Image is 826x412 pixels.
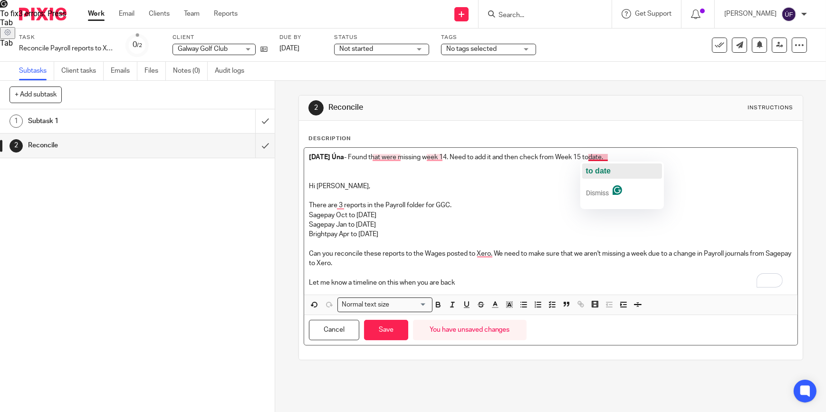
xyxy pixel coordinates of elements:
a: Emails [111,62,137,80]
h1: Reconcile [328,103,571,113]
a: Files [144,62,166,80]
h1: Subtask 1 [28,114,173,128]
p: Sagepay Oct to [DATE] [309,211,793,220]
p: Description [308,135,351,143]
p: There are 3 reports in the Payroll folder for GGC. [309,201,793,210]
span: Not started [339,46,373,52]
div: Instructions [748,104,793,112]
p: - Found that were missing week 14. Need to add it and then check from Week 15 todate. [309,153,793,162]
a: Subtasks [19,62,54,80]
div: To enrich screen reader interactions, please activate Accessibility in Grammarly extension settings [304,148,797,295]
button: Cancel [309,320,359,340]
strong: [DATE] Úna [309,154,344,161]
div: 0 [133,39,142,50]
p: Can you reconcile these reports to the Wages posted to Xero. We need to make sure that we aren't ... [309,249,793,268]
button: Save [364,320,408,340]
div: 2 [10,139,23,153]
h1: Reconcile [28,138,173,153]
button: + Add subtask [10,86,62,103]
div: 2 [308,100,324,115]
p: Sagepay Jan to [DATE] [309,220,793,230]
input: Search for option [393,300,427,310]
span: No tags selected [446,46,497,52]
a: Notes (0) [173,62,208,80]
span: Galway Golf Club [178,46,228,52]
div: 1 [10,115,23,128]
div: Search for option [337,297,432,312]
p: Hi [PERSON_NAME], [309,182,793,191]
a: Audit logs [215,62,251,80]
a: Client tasks [61,62,104,80]
p: Let me know a timeline on this when you are back [309,278,793,287]
span: Normal text size [340,300,392,310]
div: Reconcile Payroll reports to Xero [19,44,114,53]
small: /2 [137,43,142,48]
p: Brightpay Apr to [DATE] [309,230,793,239]
span: [DATE] [279,45,299,52]
div: You have unsaved changes [413,320,527,340]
